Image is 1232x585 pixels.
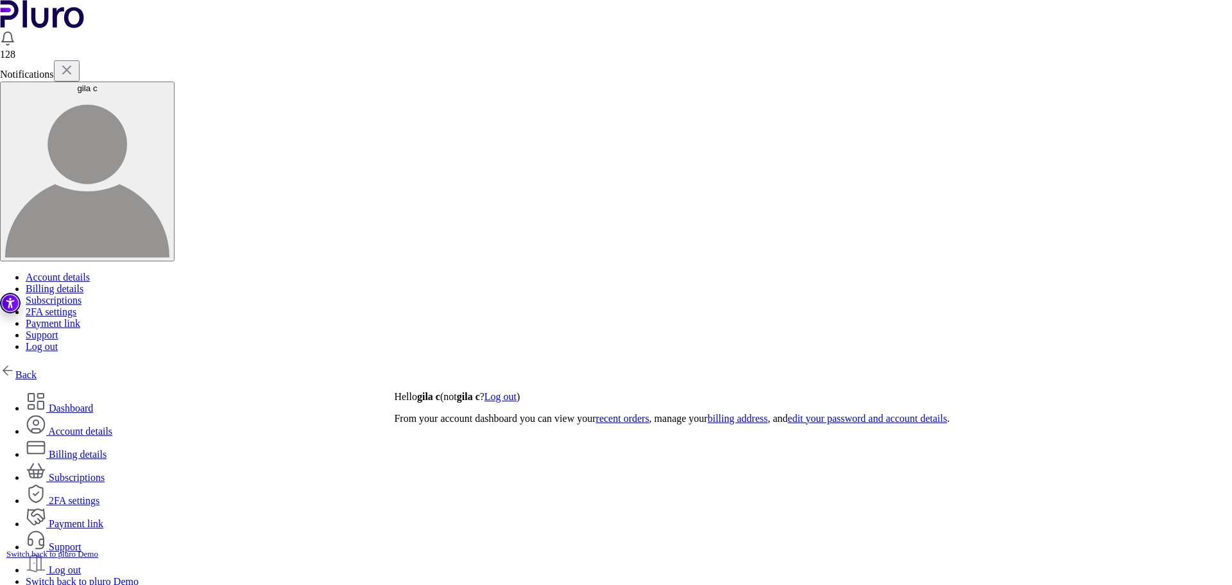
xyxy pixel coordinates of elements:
[59,62,74,78] img: x.svg
[5,93,169,258] img: user avatar
[417,391,440,402] strong: gila c
[26,495,99,506] a: 2FA settings
[26,541,81,552] a: Support
[26,564,81,575] a: Log out
[26,283,83,294] a: Billing details
[788,413,947,424] a: edit your password and account details
[596,413,649,424] a: recent orders
[26,272,90,283] a: Account details
[26,403,93,414] a: Dashboard
[26,306,76,317] a: 2FA settings
[26,518,103,529] a: Payment link
[26,449,107,460] a: Billing details
[26,472,105,483] a: Subscriptions
[26,295,81,306] a: Subscriptions
[26,341,58,352] a: Log out
[6,549,98,559] a: Switch back to pluro Demo
[394,391,1232,403] p: Hello (not ? )
[26,426,112,437] a: Account details
[484,391,517,402] a: Log out
[394,413,1232,424] p: From your account dashboard you can view your , manage your , and .
[26,318,80,329] a: Payment link
[5,83,169,93] div: gila c
[26,329,58,340] a: Support
[708,413,768,424] a: billing address
[457,391,480,402] strong: gila c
